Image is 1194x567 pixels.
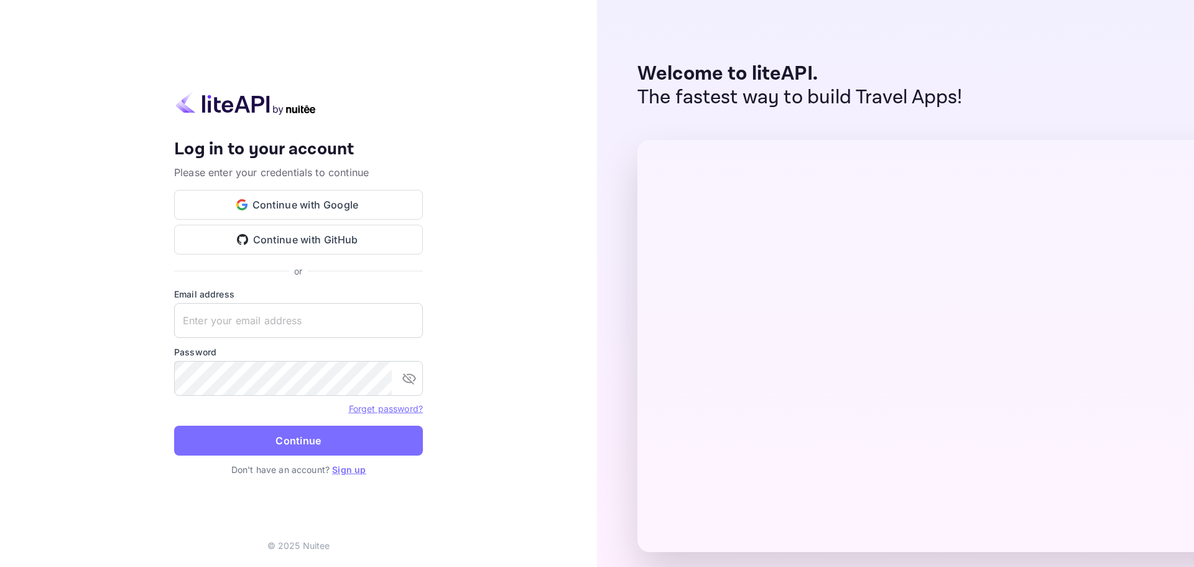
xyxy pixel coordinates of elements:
button: Continue with Google [174,190,423,220]
a: Forget password? [349,403,423,414]
a: Sign up [332,464,366,475]
img: liteapi [174,91,317,115]
label: Email address [174,288,423,301]
input: Enter your email address [174,303,423,338]
h4: Log in to your account [174,139,423,161]
button: Continue with GitHub [174,225,423,255]
p: Don't have an account? [174,463,423,476]
label: Password [174,345,423,358]
a: Forget password? [349,402,423,415]
p: Please enter your credentials to continue [174,165,423,180]
p: or [294,265,302,278]
button: Continue [174,426,423,456]
p: The fastest way to build Travel Apps! [637,86,963,110]
button: toggle password visibility [397,366,422,391]
p: Welcome to liteAPI. [637,62,963,86]
p: © 2025 Nuitee [267,539,330,552]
